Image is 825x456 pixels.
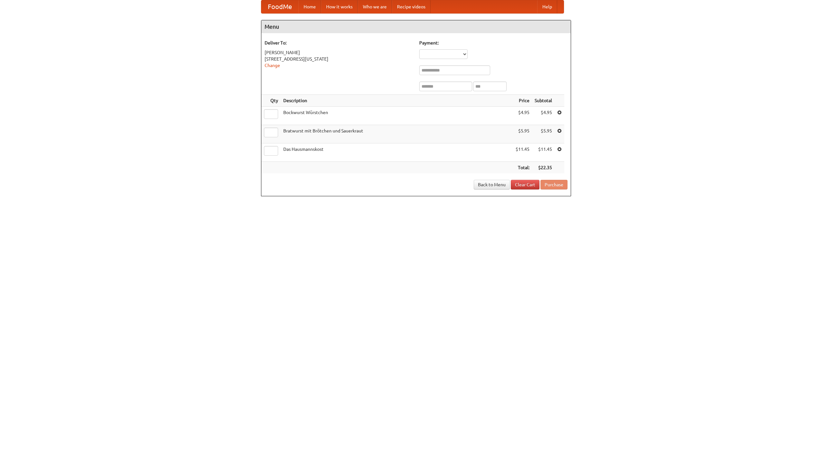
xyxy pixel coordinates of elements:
[511,180,539,189] a: Clear Cart
[281,143,513,162] td: Das Hausmannskost
[281,125,513,143] td: Bratwurst mit Brötchen und Sauerkraut
[298,0,321,13] a: Home
[321,0,358,13] a: How it works
[513,107,532,125] td: $4.95
[532,125,555,143] td: $5.95
[513,143,532,162] td: $11.45
[532,162,555,174] th: $22.35
[540,180,568,189] button: Purchase
[261,0,298,13] a: FoodMe
[532,95,555,107] th: Subtotal
[537,0,557,13] a: Help
[513,95,532,107] th: Price
[419,40,568,46] h5: Payment:
[265,56,413,62] div: [STREET_ADDRESS][US_STATE]
[513,125,532,143] td: $5.95
[281,95,513,107] th: Description
[265,49,413,56] div: [PERSON_NAME]
[392,0,431,13] a: Recipe videos
[261,20,571,33] h4: Menu
[281,107,513,125] td: Bockwurst Würstchen
[474,180,510,189] a: Back to Menu
[358,0,392,13] a: Who we are
[265,63,280,68] a: Change
[261,95,281,107] th: Qty
[532,143,555,162] td: $11.45
[265,40,413,46] h5: Deliver To:
[513,162,532,174] th: Total:
[532,107,555,125] td: $4.95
